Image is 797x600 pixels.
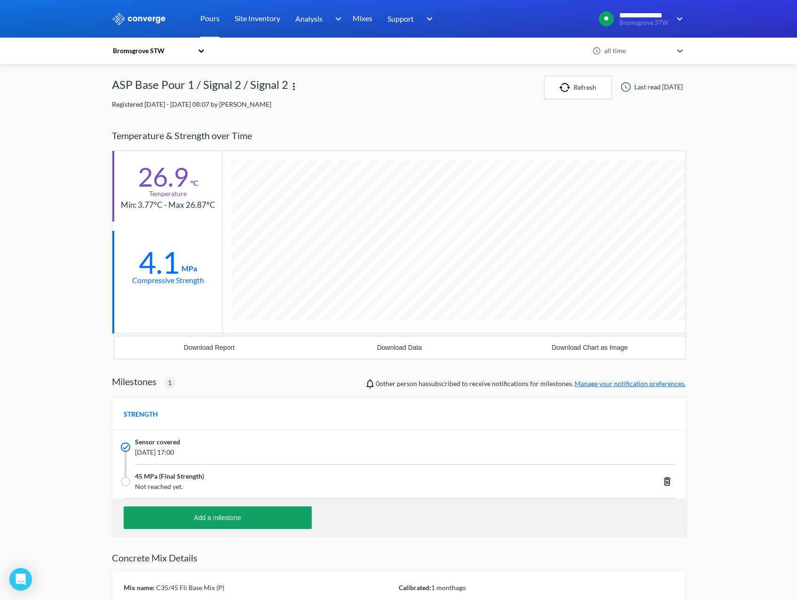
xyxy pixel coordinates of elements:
span: Bromsgrove STW [619,19,671,26]
div: Download Chart as Image [552,344,628,351]
div: Min: 3.77°C - Max 26.87°C [121,199,215,212]
img: notifications-icon.svg [364,378,376,389]
img: downArrow.svg [671,13,686,24]
button: Download Chart as Image [495,336,685,359]
button: Download Report [114,336,305,359]
h2: Concrete Mix Details [112,552,686,563]
img: logo_ewhite.svg [112,13,166,25]
img: downArrow.svg [420,13,435,24]
span: Calibrated: [399,584,431,592]
img: icon-refresh.svg [560,83,574,92]
div: 26.9 [138,165,189,189]
div: Compressive Strength [132,274,204,286]
span: 1 month ago [431,584,466,592]
a: Manage your notification preferences. [575,379,686,387]
span: 45 MPa (Final Strength) [135,471,204,482]
div: Download Report [184,344,235,351]
div: ASP Base Pour 1 / Signal 2 / Signal 2 [112,76,288,99]
span: Analysis [295,13,323,24]
button: Add a milestone [124,506,312,529]
button: Refresh [544,76,612,99]
span: Sensor covered [135,437,180,447]
h2: Milestones [112,376,157,387]
div: 4.1 [139,251,180,274]
span: 1 [168,378,172,388]
span: C35/45 Fli Base Mix (P) [155,584,224,592]
span: Mix name: [124,584,155,592]
span: STRENGTH [124,409,158,419]
div: Temperature [149,189,187,199]
div: Open Intercom Messenger [9,568,32,591]
img: icon-clock.svg [592,47,601,55]
button: Download Data [304,336,495,359]
div: Temperature & Strength over Time [112,121,686,150]
span: person has subscribed to receive notifications for milestones. [376,379,686,389]
span: 0 other [376,379,395,387]
div: Last read [DATE] [616,81,686,93]
span: Support [387,13,414,24]
span: Registered [DATE] - [DATE] 08:07 by [PERSON_NAME] [112,100,271,108]
div: Download Data [377,344,422,351]
span: Not reached yet. [135,482,561,492]
span: [DATE] 17:00 [135,447,561,458]
div: all time [602,46,672,56]
img: downArrow.svg [329,13,344,24]
div: Bromsgrove STW [112,46,193,56]
img: more.svg [288,81,300,92]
